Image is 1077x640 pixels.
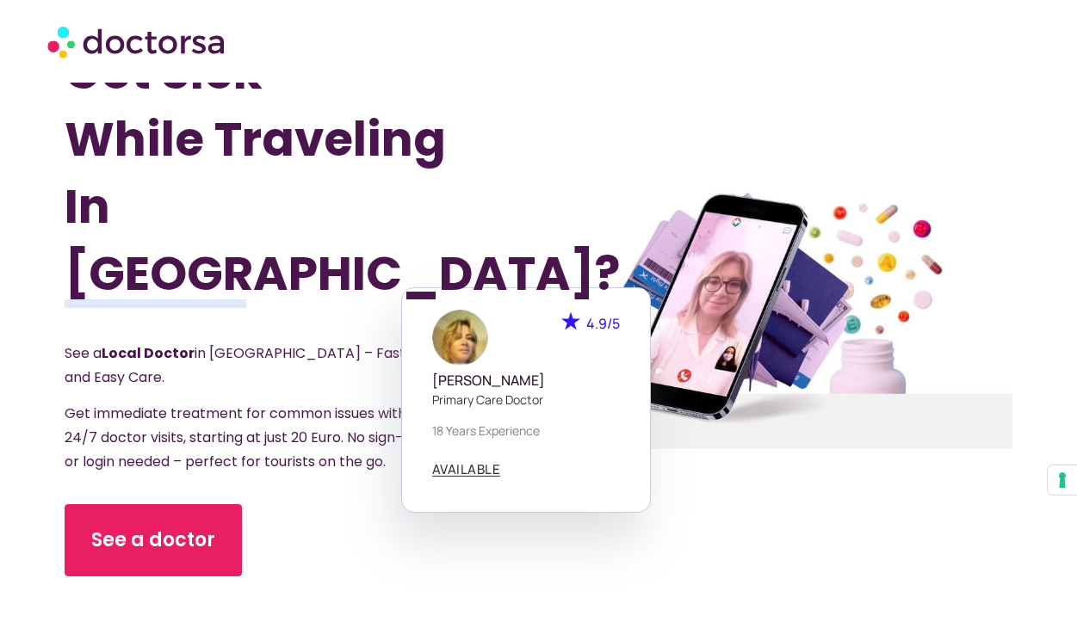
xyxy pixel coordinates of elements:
h1: Got Sick While Traveling In [GEOGRAPHIC_DATA]? [65,39,467,307]
button: Your consent preferences for tracking technologies [1048,465,1077,495]
span: 4.9/5 [586,314,620,333]
a: See a doctor [65,504,242,576]
span: Get immediate treatment for common issues with 24/7 doctor visits, starting at just 20 Euro. No s... [65,403,420,471]
span: AVAILABLE [432,463,501,476]
strong: Local Doctor [102,343,195,363]
p: 18 years experience [432,422,620,440]
span: See a doctor [91,526,215,554]
h5: [PERSON_NAME] [432,372,620,389]
p: Primary care doctor [432,391,620,409]
a: AVAILABLE [432,463,501,477]
span: See a in [GEOGRAPHIC_DATA] – Fast and Easy Care. [65,343,405,387]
